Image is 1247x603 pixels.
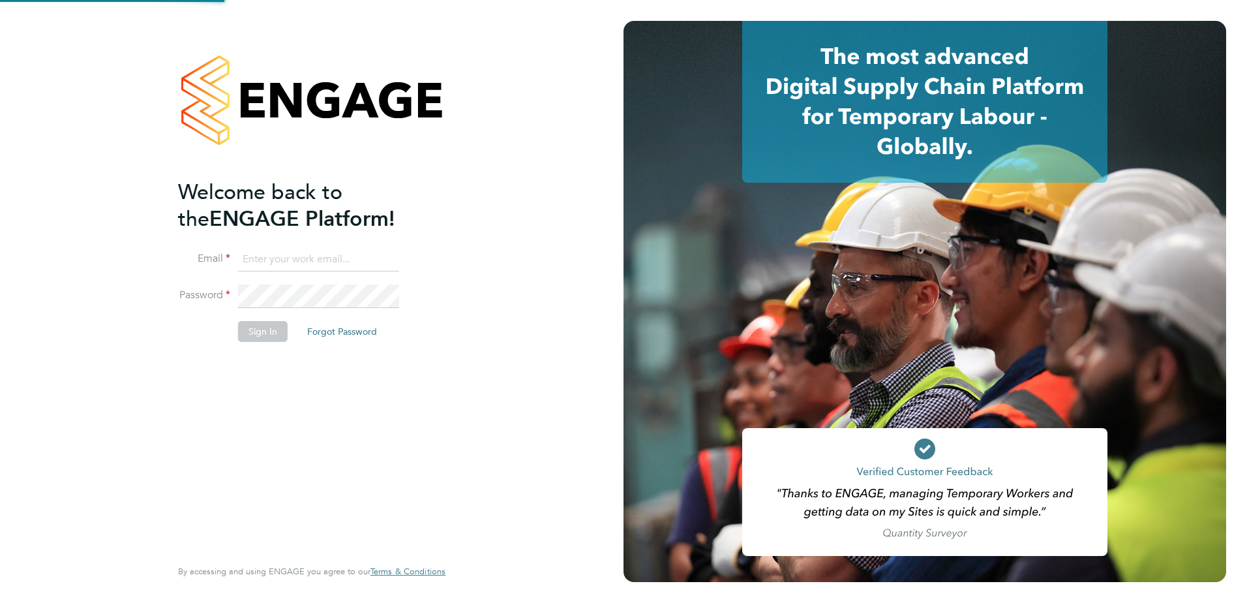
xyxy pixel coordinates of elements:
a: Terms & Conditions [370,566,445,577]
span: Welcome back to the [178,179,342,232]
label: Password [178,288,230,302]
h2: ENGAGE Platform! [178,179,432,232]
input: Enter your work email... [238,248,399,271]
label: Email [178,252,230,266]
span: By accessing and using ENGAGE you agree to our [178,566,445,577]
button: Sign In [238,321,288,342]
button: Forgot Password [297,321,387,342]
